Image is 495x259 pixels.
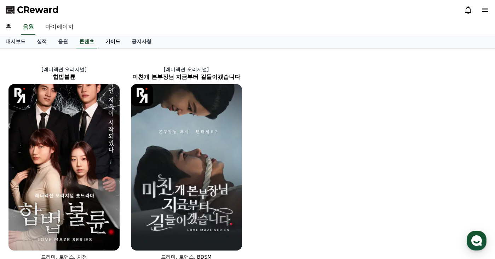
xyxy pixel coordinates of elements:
img: [object Object] Logo [131,84,153,106]
a: 음원 [21,20,35,35]
span: 홈 [22,211,27,217]
h2: 합법불륜 [3,73,125,81]
a: 음원 [52,35,74,48]
a: 설정 [91,200,136,218]
a: CReward [6,4,59,16]
img: 미친개 본부장님 지금부터 길들이겠습니다 [131,84,242,251]
img: [object Object] Logo [8,84,31,106]
span: 대화 [65,211,73,217]
a: 공지사항 [126,35,157,48]
p: [레디액션 오리지널] [125,66,248,73]
a: 실적 [31,35,52,48]
h2: 미친개 본부장님 지금부터 길들이겠습니다 [125,73,248,81]
a: 가이드 [100,35,126,48]
img: 합법불륜 [8,84,120,251]
a: 콘텐츠 [76,35,97,48]
span: CReward [17,4,59,16]
p: [레디액션 오리지널] [3,66,125,73]
a: 홈 [2,200,47,218]
a: 대화 [47,200,91,218]
a: 마이페이지 [40,20,79,35]
span: 설정 [109,211,118,217]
